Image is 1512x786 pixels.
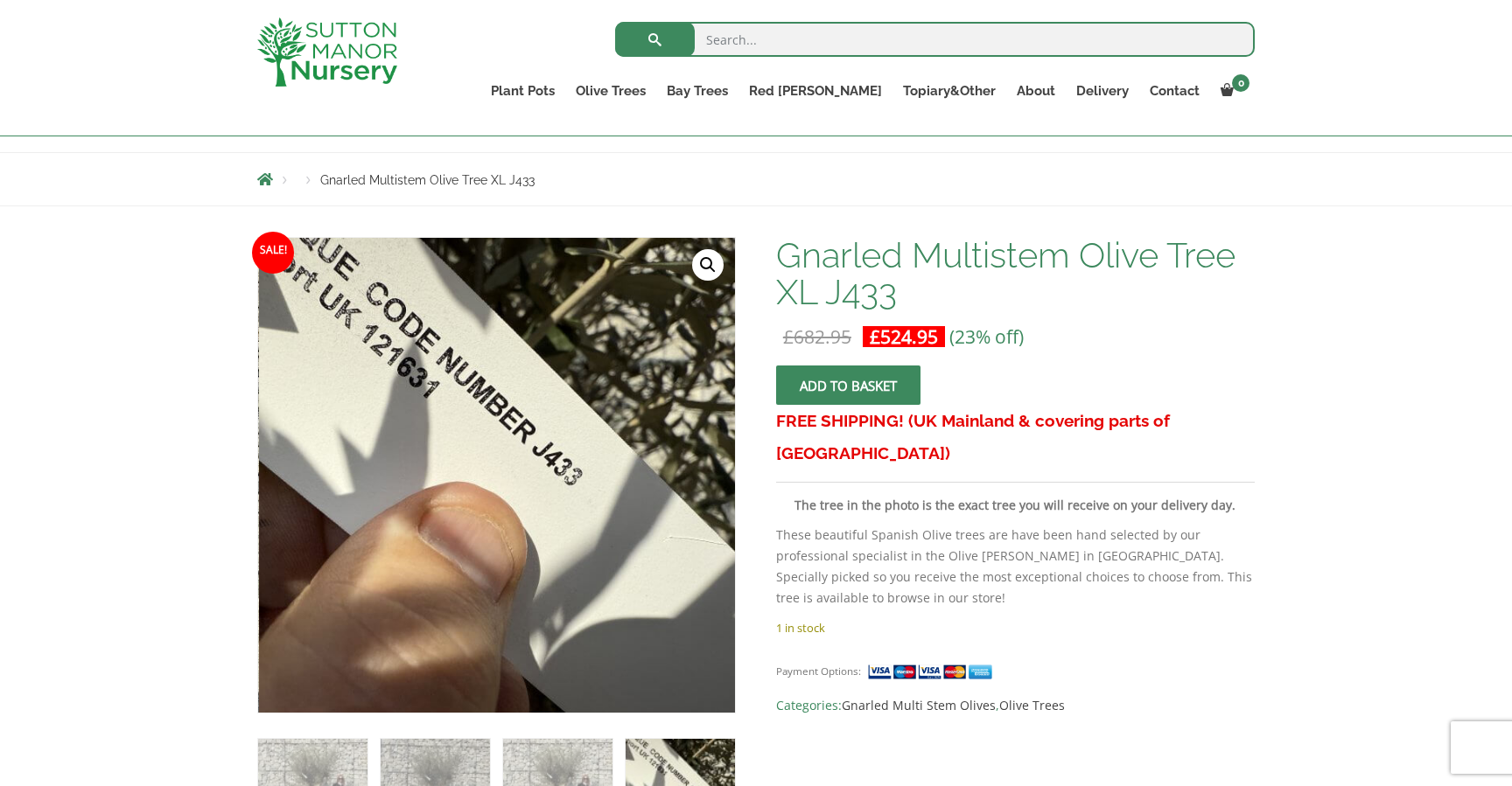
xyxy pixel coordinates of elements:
[776,617,1255,638] p: 1 in stock
[252,232,294,274] span: Sale!
[1066,79,1139,103] a: Delivery
[320,173,535,187] span: Gnarled Multistem Olive Tree XL J433
[776,365,920,405] button: Add to basket
[842,697,996,713] a: Gnarled Multi Stem Olives
[738,79,892,103] a: Red [PERSON_NAME]
[867,663,998,681] img: payment supported
[794,497,1235,513] strong: The tree in the photo is the exact tree you will receive on your delivery day.
[776,525,1255,609] p: These beautiful Spanish Olive trees are have been hand selected by our professional specialist in...
[1210,79,1255,103] a: 0
[1006,79,1066,103] a: About
[656,79,738,103] a: Bay Trees
[565,79,656,103] a: Olive Trees
[783,324,851,349] bdi: 682.95
[257,17,397,87] img: logo
[1232,74,1249,92] span: 0
[776,664,861,678] small: Payment Options:
[949,324,1024,349] span: (23% off)
[480,79,565,103] a: Plant Pots
[615,22,1255,57] input: Search...
[999,697,1065,713] a: Olive Trees
[776,695,1255,716] span: Categories: ,
[870,324,938,349] bdi: 524.95
[692,249,724,281] a: View full-screen image gallery
[783,324,794,349] span: £
[776,405,1255,470] h3: FREE SHIPPING! (UK Mainland & covering parts of [GEOGRAPHIC_DATA])
[892,79,1006,103] a: Topiary&Other
[870,324,880,349] span: £
[776,237,1255,310] h1: Gnarled Multistem Olive Tree XL J433
[257,172,1255,186] nav: Breadcrumbs
[1139,79,1210,103] a: Contact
